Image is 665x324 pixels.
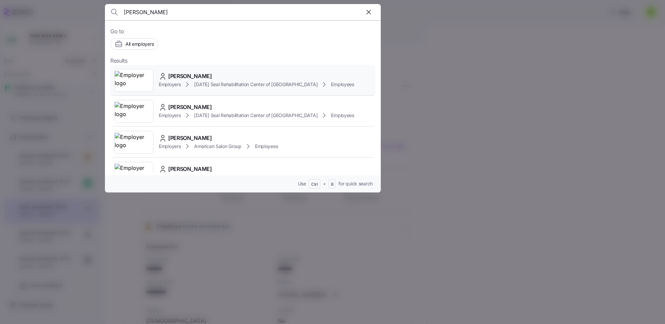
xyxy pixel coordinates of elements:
span: + [323,180,326,187]
img: Employer logo [115,133,153,152]
span: Employees [331,81,354,88]
img: Employer logo [115,102,153,121]
span: Employees [255,143,278,150]
span: Results [110,57,127,65]
span: Employers [159,81,181,88]
span: [PERSON_NAME] [168,165,212,173]
span: [PERSON_NAME] [168,103,212,111]
span: American Salon Group [194,143,241,150]
img: Employer logo [115,71,153,90]
span: Employees [331,112,354,119]
span: Employers [159,112,181,119]
span: [DATE] Seal Rehabilitation Center of [GEOGRAPHIC_DATA] [194,112,318,119]
span: Employers [159,143,181,150]
span: [DATE] Seal Rehabilitation Center of [GEOGRAPHIC_DATA] [194,81,318,88]
span: Ctrl [311,182,318,187]
span: for quick search [338,180,373,187]
span: Use [298,180,306,187]
span: [PERSON_NAME] [168,134,212,142]
img: Employer logo [115,164,153,183]
span: All employers [125,41,154,47]
span: [PERSON_NAME] [168,72,212,80]
span: Go to [110,27,375,36]
span: B [331,182,334,187]
button: All employers [110,38,158,50]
